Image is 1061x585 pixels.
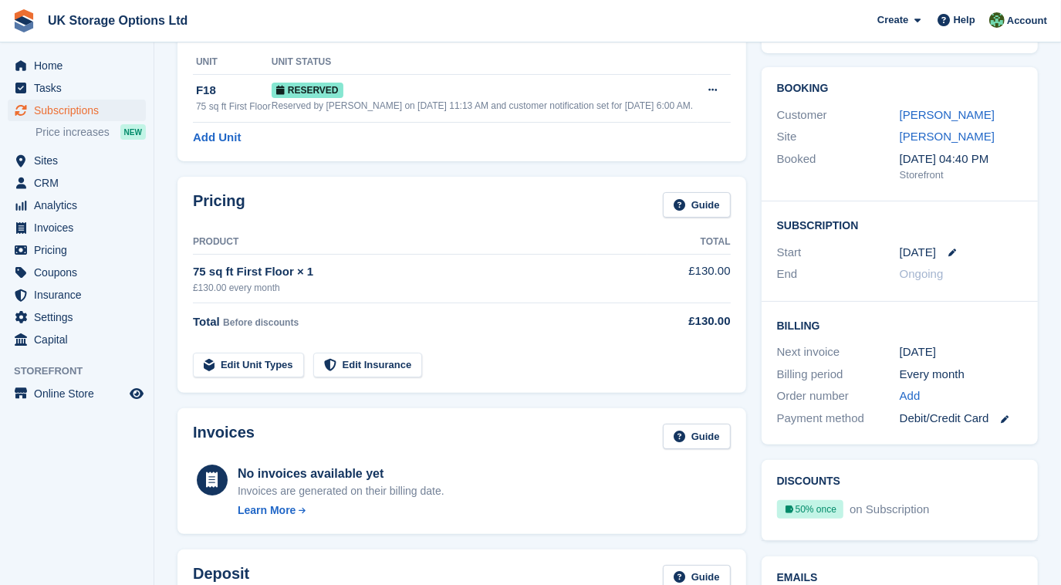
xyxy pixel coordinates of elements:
span: Home [34,55,127,76]
div: Order number [777,387,900,405]
div: Debit/Credit Card [900,410,1022,428]
div: Learn More [238,502,296,519]
div: No invoices available yet [238,465,444,483]
span: Subscriptions [34,100,127,121]
a: Edit Insurance [313,353,423,378]
div: 75 sq ft First Floor × 1 [193,263,647,281]
div: Payment method [777,410,900,428]
a: menu [8,100,146,121]
span: Tasks [34,77,127,99]
div: 75 sq ft First Floor [196,100,272,113]
span: Price increases [35,125,110,140]
div: Billing period [777,366,900,384]
a: Price increases NEW [35,123,146,140]
div: Site [777,128,900,146]
a: [PERSON_NAME] [900,130,995,143]
td: £130.00 [647,254,731,303]
span: Pricing [34,239,127,261]
h2: Invoices [193,424,255,449]
a: menu [8,194,146,216]
a: menu [8,55,146,76]
th: Unit Status [272,50,698,75]
h2: Discounts [777,475,1022,488]
span: Insurance [34,284,127,306]
div: Customer [777,107,900,124]
div: Invoices are generated on their billing date. [238,483,444,499]
div: NEW [120,124,146,140]
div: Storefront [900,167,1022,183]
span: Capital [34,329,127,350]
th: Unit [193,50,272,75]
h2: Emails [777,572,1022,584]
a: menu [8,262,146,283]
h2: Pricing [193,192,245,218]
div: Next invoice [777,343,900,361]
span: Create [877,12,908,28]
th: Total [647,230,731,255]
h2: Booking [777,83,1022,95]
a: Edit Unit Types [193,353,304,378]
div: £130.00 every month [193,281,647,295]
span: Analytics [34,194,127,216]
span: CRM [34,172,127,194]
img: stora-icon-8386f47178a22dfd0bd8f6a31ec36ba5ce8667c1dd55bd0f319d3a0aa187defe.svg [12,9,35,32]
a: Learn More [238,502,444,519]
span: Account [1007,13,1047,29]
th: Product [193,230,647,255]
a: Add Unit [193,129,241,147]
span: Settings [34,306,127,328]
div: 50% once [777,500,843,519]
span: Online Store [34,383,127,404]
a: menu [8,329,146,350]
h2: Subscription [777,217,1022,232]
a: menu [8,284,146,306]
div: Reserved by [PERSON_NAME] on [DATE] 11:13 AM and customer notification set for [DATE] 6:00 AM. [272,99,698,113]
a: menu [8,239,146,261]
div: End [777,265,900,283]
span: Invoices [34,217,127,238]
a: Preview store [127,384,146,403]
span: Coupons [34,262,127,283]
span: Help [954,12,975,28]
div: [DATE] 04:40 PM [900,150,1022,168]
a: menu [8,217,146,238]
a: Guide [663,192,731,218]
span: Total [193,315,220,328]
div: [DATE] [900,343,1022,361]
div: Booked [777,150,900,183]
div: F18 [196,82,272,100]
span: Reserved [272,83,343,98]
div: £130.00 [647,313,731,330]
a: menu [8,383,146,404]
time: 2025-10-01 00:00:00 UTC [900,244,936,262]
a: UK Storage Options Ltd [42,8,194,33]
a: Guide [663,424,731,449]
span: Storefront [14,364,154,379]
span: Sites [34,150,127,171]
h2: Billing [777,317,1022,333]
span: on Subscription [846,502,929,516]
a: menu [8,172,146,194]
a: menu [8,77,146,99]
a: menu [8,306,146,328]
a: [PERSON_NAME] [900,108,995,121]
div: Start [777,244,900,262]
span: Before discounts [223,317,299,328]
a: Add [900,387,921,405]
img: Andrew Smith [989,12,1005,28]
span: Ongoing [900,267,944,280]
div: Every month [900,366,1022,384]
a: menu [8,150,146,171]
